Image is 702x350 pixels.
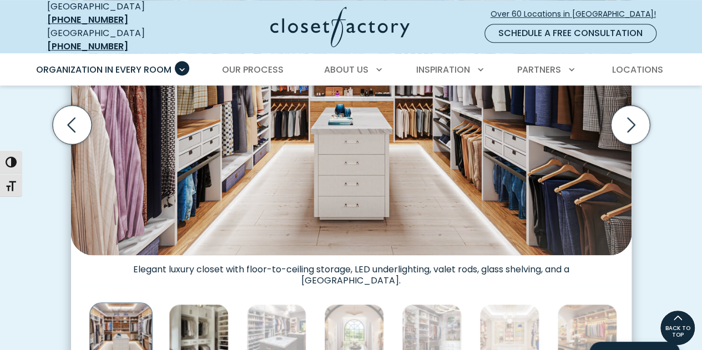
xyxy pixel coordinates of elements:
span: Partners [517,63,561,76]
span: Our Process [222,63,284,76]
div: [GEOGRAPHIC_DATA] [47,27,183,53]
span: Organization in Every Room [36,63,171,76]
span: BACK TO TOP [660,325,695,338]
figcaption: Elegant luxury closet with floor-to-ceiling storage, LED underlighting, valet rods, glass shelvin... [71,255,632,286]
span: Over 60 Locations in [GEOGRAPHIC_DATA]! [491,8,665,20]
span: Inspiration [416,63,470,76]
a: BACK TO TOP [660,310,695,346]
button: Previous slide [48,101,96,149]
nav: Primary Menu [28,54,674,85]
span: Locations [612,63,663,76]
a: Over 60 Locations in [GEOGRAPHIC_DATA]! [490,4,665,24]
button: Next slide [607,101,654,149]
span: About Us [324,63,368,76]
a: [PHONE_NUMBER] [47,13,128,26]
a: Schedule a Free Consultation [484,24,656,43]
img: Closet Factory Logo [270,7,410,47]
a: [PHONE_NUMBER] [47,40,128,53]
